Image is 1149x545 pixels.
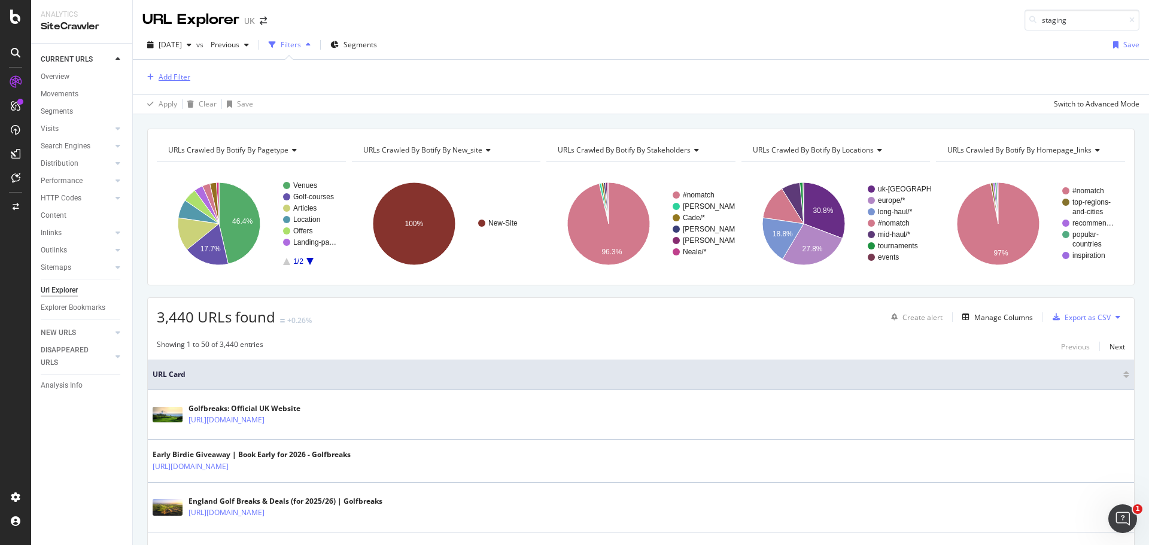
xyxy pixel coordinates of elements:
[546,172,735,276] svg: A chart.
[326,35,382,54] button: Segments
[1072,251,1105,260] text: inspiration
[41,209,66,222] div: Content
[558,145,691,155] span: URLs Crawled By Botify By stakeholders
[293,204,317,212] text: Articles
[1072,208,1103,216] text: and-cities
[41,140,90,153] div: Search Engines
[41,157,78,170] div: Distribution
[41,284,124,297] a: Url Explorer
[683,248,707,256] text: Neale/*
[264,35,315,54] button: Filters
[352,172,541,276] svg: A chart.
[1133,504,1142,514] span: 1
[206,35,254,54] button: Previous
[753,145,874,155] span: URLs Crawled By Botify By locations
[878,208,913,216] text: long-haul/*
[1025,10,1139,31] input: Find a URL
[166,141,335,160] h4: URLs Crawled By Botify By pagetype
[41,327,112,339] a: NEW URLS
[41,192,112,205] a: HTTP Codes
[142,35,196,54] button: [DATE]
[344,39,377,50] span: Segments
[1108,504,1137,533] iframe: Intercom live chat
[41,284,78,297] div: Url Explorer
[142,10,239,30] div: URL Explorer
[293,181,317,190] text: Venues
[1072,187,1104,195] text: #nomatch
[287,315,312,325] div: +0.26%
[293,227,312,235] text: Offers
[878,219,910,227] text: #nomatch
[1061,342,1090,352] div: Previous
[41,10,123,20] div: Analytics
[280,319,285,322] img: Equal
[1048,307,1111,327] button: Export as CSV
[41,88,78,101] div: Movements
[41,302,124,314] a: Explorer Bookmarks
[1108,35,1139,54] button: Save
[41,379,83,392] div: Analysis Info
[363,145,482,155] span: URLs Crawled By Botify By new_site
[1061,339,1090,354] button: Previous
[41,344,101,369] div: DISAPPEARED URLS
[41,140,112,153] a: Search Engines
[945,141,1114,160] h4: URLs Crawled By Botify By homepage_links
[41,157,112,170] a: Distribution
[1110,339,1125,354] button: Next
[41,175,112,187] a: Performance
[773,230,793,238] text: 18.8%
[802,245,822,253] text: 27.8%
[405,220,423,228] text: 100%
[936,172,1125,276] svg: A chart.
[260,17,267,25] div: arrow-right-arrow-left
[41,123,59,135] div: Visits
[159,72,190,82] div: Add Filter
[41,379,124,392] a: Analysis Info
[683,225,747,233] text: [PERSON_NAME]/*
[878,196,905,205] text: europe/*
[41,105,73,118] div: Segments
[1072,198,1111,206] text: top-regions-
[813,206,833,215] text: 30.8%
[196,39,206,50] span: vs
[1072,230,1099,239] text: popular-
[683,236,747,245] text: [PERSON_NAME]/*
[153,369,1120,380] span: URL Card
[1065,312,1111,322] div: Export as CSV
[189,403,317,414] div: Golfbreaks: Official UK Website
[41,302,105,314] div: Explorer Bookmarks
[41,209,124,222] a: Content
[878,185,968,193] text: uk-[GEOGRAPHIC_DATA]/*
[153,461,229,473] a: [URL][DOMAIN_NAME]
[41,175,83,187] div: Performance
[41,344,112,369] a: DISAPPEARED URLS
[41,123,112,135] a: Visits
[293,257,303,266] text: 1/2
[41,244,67,257] div: Outlinks
[157,307,275,327] span: 3,440 URLs found
[183,95,217,114] button: Clear
[200,245,221,253] text: 17.7%
[41,227,112,239] a: Inlinks
[153,449,351,460] div: Early Birdie Giveaway | Book Early for 2026 - Golfbreaks
[232,217,253,226] text: 46.4%
[199,99,217,109] div: Clear
[41,327,76,339] div: NEW URLS
[886,307,943,327] button: Create alert
[281,39,301,50] div: Filters
[293,238,336,246] text: Landing-pa…
[602,248,622,256] text: 96.3%
[142,95,177,114] button: Apply
[189,496,382,507] div: England Golf Breaks & Deals (for 2025/26) | Golfbreaks
[947,145,1092,155] span: URLs Crawled By Botify By homepage_links
[41,261,112,274] a: Sitemaps
[157,172,346,276] svg: A chart.
[41,261,71,274] div: Sitemaps
[974,312,1033,322] div: Manage Columns
[957,310,1033,324] button: Manage Columns
[189,414,265,426] a: [URL][DOMAIN_NAME]
[683,202,747,211] text: [PERSON_NAME]/*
